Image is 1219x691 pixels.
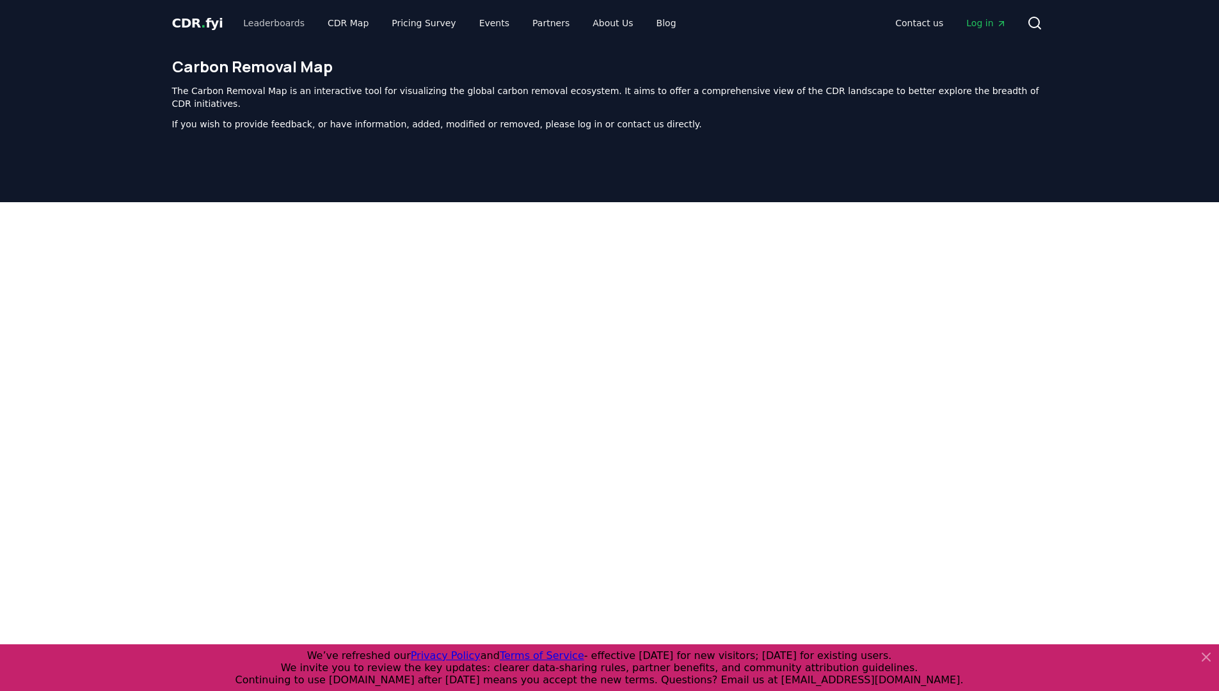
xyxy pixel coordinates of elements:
[885,12,1016,35] nav: Main
[469,12,520,35] a: Events
[201,15,205,31] span: .
[582,12,643,35] a: About Us
[172,14,223,32] a: CDR.fyi
[172,15,223,31] span: CDR fyi
[956,12,1016,35] a: Log in
[233,12,686,35] nav: Main
[172,56,1048,77] h1: Carbon Removal Map
[172,84,1048,110] p: The Carbon Removal Map is an interactive tool for visualizing the global carbon removal ecosystem...
[522,12,580,35] a: Partners
[317,12,379,35] a: CDR Map
[966,17,1006,29] span: Log in
[233,12,315,35] a: Leaderboards
[646,12,687,35] a: Blog
[172,118,1048,131] p: If you wish to provide feedback, or have information, added, modified or removed, please log in o...
[381,12,466,35] a: Pricing Survey
[885,12,953,35] a: Contact us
